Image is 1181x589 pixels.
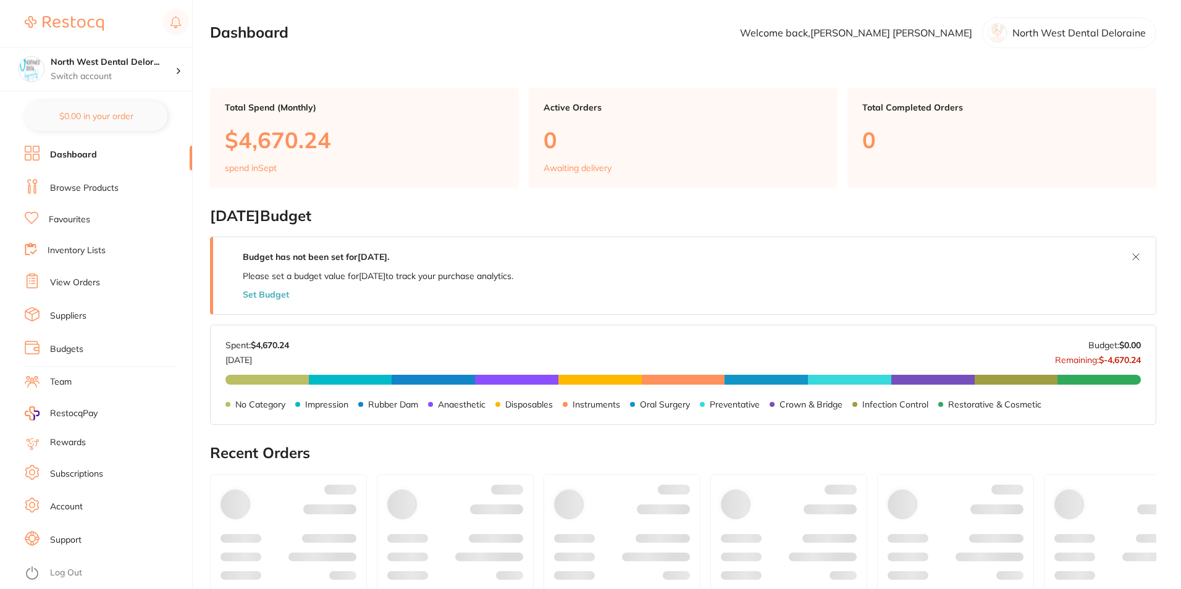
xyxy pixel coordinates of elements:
[1088,340,1141,350] p: Budget:
[210,24,288,41] h2: Dashboard
[225,127,504,152] p: $4,670.24
[235,399,285,409] p: No Category
[862,399,928,409] p: Infection Control
[710,399,760,409] p: Preventative
[210,88,519,188] a: Total Spend (Monthly)$4,670.24spend inSept
[50,277,100,289] a: View Orders
[251,340,289,351] strong: $4,670.24
[1055,350,1141,365] p: Remaining:
[243,271,513,281] p: Please set a budget value for [DATE] to track your purchase analytics.
[573,399,620,409] p: Instruments
[225,163,277,173] p: spend in Sept
[50,534,82,546] a: Support
[243,251,389,262] strong: Budget has not been set for [DATE] .
[25,406,40,420] img: RestocqPay
[225,102,504,112] p: Total Spend (Monthly)
[50,567,82,579] a: Log Out
[50,343,83,356] a: Budgets
[25,16,104,31] img: Restocq Logo
[50,468,103,480] a: Subscriptions
[740,27,972,38] p: Welcome back, [PERSON_NAME] [PERSON_NAME]
[862,102,1141,112] p: Total Completed Orders
[438,399,485,409] p: Anaesthetic
[25,406,98,420] a: RestocqPay
[50,182,119,194] a: Browse Products
[50,407,98,420] span: RestocqPay
[1099,354,1141,366] strong: $-4,670.24
[544,163,612,173] p: Awaiting delivery
[225,350,289,365] p: [DATE]
[210,207,1156,225] h2: [DATE] Budget
[529,88,838,188] a: Active Orders0Awaiting delivery
[49,214,90,226] a: Favourites
[50,149,97,161] a: Dashboard
[51,56,175,69] h4: North West Dental Deloraine
[50,437,86,449] a: Rewards
[505,399,553,409] p: Disposables
[243,290,289,299] button: Set Budget
[544,102,823,112] p: Active Orders
[640,399,690,409] p: Oral Surgery
[25,101,167,131] button: $0.00 in your order
[1012,27,1146,38] p: North West Dental Deloraine
[948,399,1041,409] p: Restorative & Cosmetic
[368,399,418,409] p: Rubber Dam
[25,564,188,583] button: Log Out
[25,9,104,38] a: Restocq Logo
[780,399,843,409] p: Crown & Bridge
[1119,340,1141,351] strong: $0.00
[48,244,106,257] a: Inventory Lists
[862,127,1141,152] p: 0
[847,88,1156,188] a: Total Completed Orders0
[50,376,72,388] a: Team
[225,340,289,350] p: Spent:
[19,57,44,81] img: North West Dental Deloraine
[50,501,83,513] a: Account
[544,127,823,152] p: 0
[50,310,86,322] a: Suppliers
[210,445,1156,462] h2: Recent Orders
[305,399,348,409] p: Impression
[51,70,175,83] p: Switch account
